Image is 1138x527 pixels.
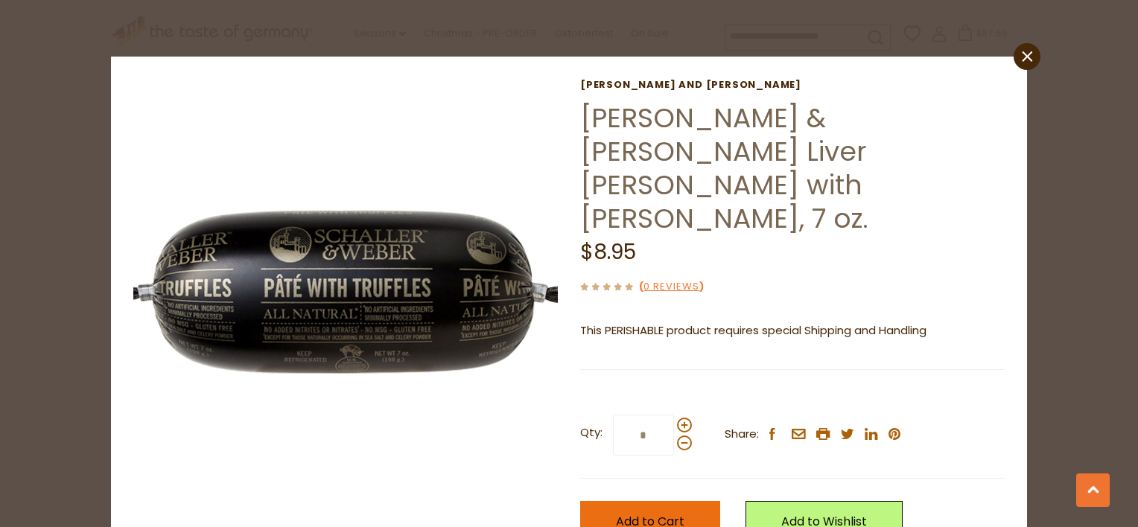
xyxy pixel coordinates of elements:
[639,279,704,293] span: ( )
[133,79,559,504] img: Schaller & Weber Liver Pate with Truffles, 7 oz.
[613,415,674,456] input: Qty:
[580,424,603,442] strong: Qty:
[594,351,1005,370] li: We will ship this product in heat-protective packaging and ice.
[580,237,636,266] span: $8.95
[580,322,1005,340] p: This PERISHABLE product requires special Shipping and Handling
[580,99,868,237] a: [PERSON_NAME] & [PERSON_NAME] Liver [PERSON_NAME] with [PERSON_NAME], 7 oz.
[725,425,759,444] span: Share:
[580,79,1005,91] a: [PERSON_NAME] and [PERSON_NAME]
[643,279,699,295] a: 0 Reviews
